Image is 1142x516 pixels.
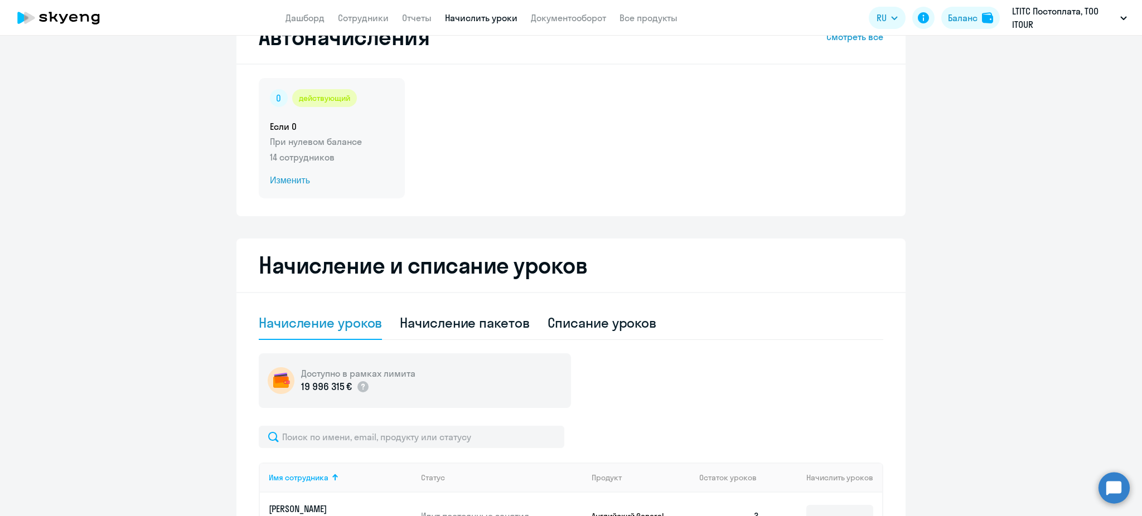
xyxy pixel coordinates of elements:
div: Статус [421,473,445,483]
div: Продукт [592,473,691,483]
div: действующий [292,89,357,107]
a: Отчеты [402,12,432,23]
a: Начислить уроки [445,12,517,23]
p: LTITC Постоплата, ТОО ITOUR [1012,4,1116,31]
a: Все продукты [620,12,678,23]
div: Статус [421,473,583,483]
a: Дашборд [285,12,325,23]
img: balance [982,12,993,23]
th: Начислить уроков [768,463,882,493]
h2: Автоначисления [259,23,429,50]
h2: Начисление и списание уроков [259,252,883,279]
button: Балансbalance [941,7,1000,29]
span: RU [877,11,887,25]
p: [PERSON_NAME] [269,503,394,515]
div: Списание уроков [548,314,657,332]
button: LTITC Постоплата, ТОО ITOUR [1006,4,1133,31]
a: Документооборот [531,12,606,23]
div: Остаток уроков [699,473,768,483]
p: При нулевом балансе [270,135,394,148]
p: 19 996 315 € [301,379,352,394]
div: Начисление уроков [259,314,382,332]
button: RU [869,7,906,29]
a: Смотреть все [826,30,883,43]
p: 14 сотрудников [270,150,394,164]
img: wallet-circle.png [268,367,294,394]
div: Баланс [948,11,978,25]
span: Остаток уроков [699,473,757,483]
h5: Доступно в рамках лимита [301,367,415,379]
div: Начисление пакетов [400,314,529,332]
div: Имя сотрудника [269,473,412,483]
a: Сотрудники [338,12,389,23]
div: Продукт [592,473,622,483]
span: Изменить [270,174,394,187]
h5: Если 0 [270,120,394,133]
div: Имя сотрудника [269,473,328,483]
input: Поиск по имени, email, продукту или статусу [259,426,564,448]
